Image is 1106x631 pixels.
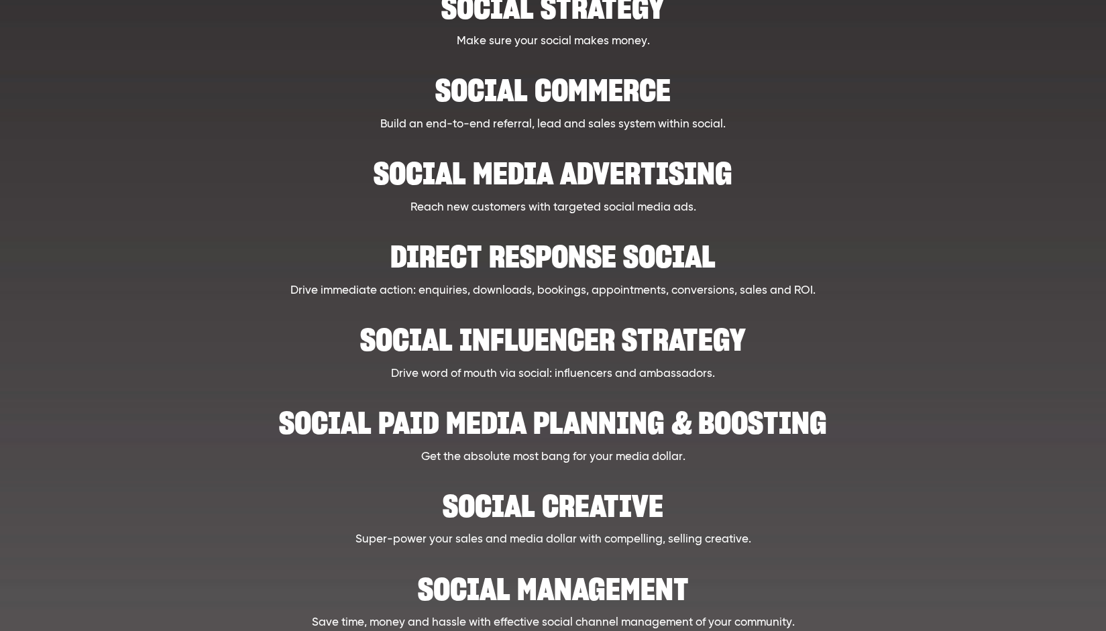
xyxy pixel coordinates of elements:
[133,531,973,549] p: Super-power your sales and media dollar with compelling, selling creative.
[133,449,973,466] p: Get the absolute most bang for your media dollar.
[133,312,973,382] a: Social influencer strategy Drive word of mouth via social: influencers and ambassadors.
[133,562,973,603] h2: Social Management
[133,396,973,465] a: Social paid media planning & boosting Get the absolute most bang for your media dollar.
[133,199,973,217] p: Reach new customers with targeted social media ads.
[133,365,973,383] p: Drive word of mouth via social: influencers and ambassadors.
[133,229,973,270] h2: Direct Response Social
[133,282,973,300] p: Drive immediate action: enquiries, downloads, bookings, appointments, conversions, sales and ROI.
[133,396,973,437] h2: Social paid media planning & boosting
[133,116,973,133] p: Build an end-to-end referral, lead and sales system within social.
[133,229,973,299] a: Direct Response Social Drive immediate action: enquiries, downloads, bookings, appointments, conv...
[133,479,973,549] a: Social creative Super-power your sales and media dollar with compelling, selling creative.
[133,146,973,187] h2: Social Media Advertising
[133,146,973,216] a: Social Media Advertising Reach new customers with targeted social media ads.
[133,63,973,133] a: Social Commerce Build an end-to-end referral, lead and sales system within social.
[133,312,973,353] h2: Social influencer strategy
[133,63,973,104] h2: Social Commerce
[133,33,973,50] p: Make sure your social makes money.
[133,479,973,520] h2: Social creative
